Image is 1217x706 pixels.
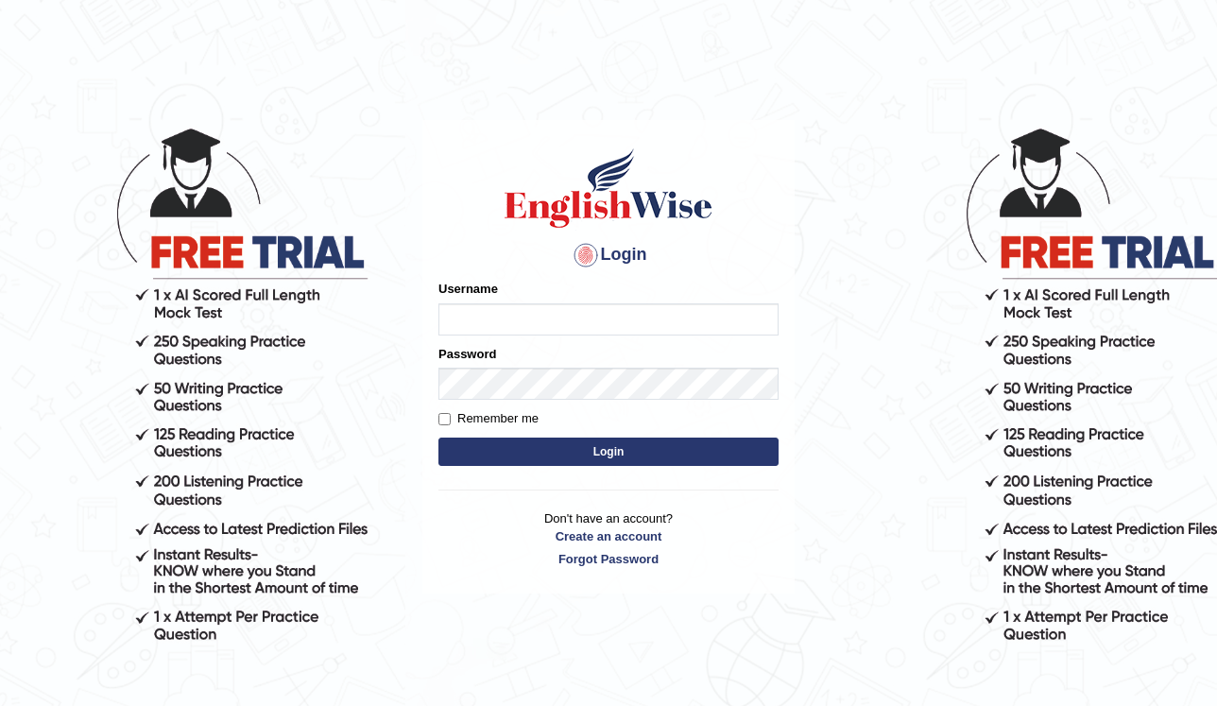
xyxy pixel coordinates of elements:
p: Don't have an account? [438,509,779,568]
input: Remember me [438,413,451,425]
button: Login [438,438,779,466]
label: Username [438,280,498,298]
a: Create an account [438,527,779,545]
label: Remember me [438,409,539,428]
h4: Login [438,240,779,270]
a: Forgot Password [438,550,779,568]
label: Password [438,345,496,363]
img: Logo of English Wise sign in for intelligent practice with AI [501,146,716,231]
